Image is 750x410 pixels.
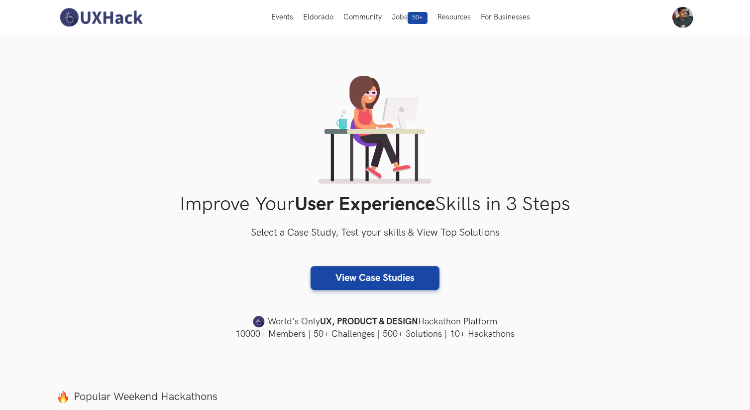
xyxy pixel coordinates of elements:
img: uxhack-favicon-image.png [253,315,265,328]
strong: UX, PRODUCT & DESIGN [320,315,418,329]
h1: Improve Your Skills in 3 Steps [57,193,694,216]
img: fire.png [57,391,69,403]
h4: World's Only Hackathon Platform [57,315,694,329]
img: Your profile pic [672,7,693,28]
h4: 10000+ Members | 50+ Challenges | 500+ Solutions | 10+ Hackathons [57,328,694,340]
span: 50+ [408,12,428,24]
img: lady working on laptop [319,76,431,184]
a: View Case Studies [311,266,439,290]
label: Popular Weekend Hackathons [57,390,694,404]
strong: User Experience [295,193,435,216]
img: UXHack-logo.png [57,7,145,28]
h3: Select a Case Study, Test your skills & View Top Solutions [57,225,694,241]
